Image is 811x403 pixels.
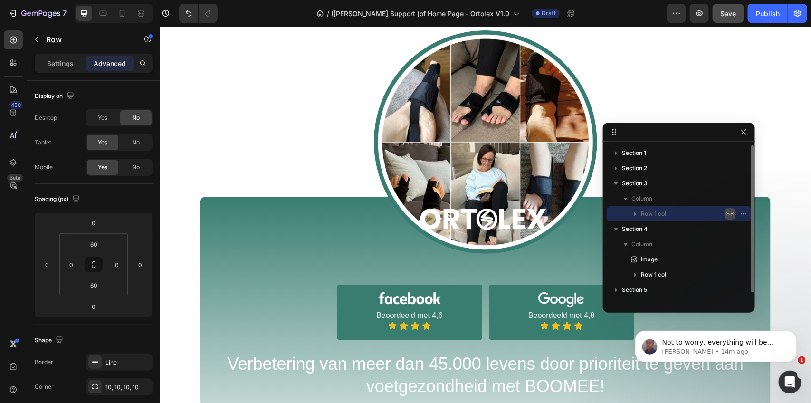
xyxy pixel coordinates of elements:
span: Yes [98,138,107,147]
button: 7 [4,4,71,23]
span: Image [641,255,658,264]
input: 0 [40,258,54,272]
div: Tablet [35,138,51,147]
input: 0px [64,258,78,272]
input: 60px [85,278,104,292]
iframe: Intercom live chat [779,371,801,393]
span: ([PERSON_NAME] Support )of Home Page - Ortolex V1.0 [331,9,509,19]
div: Spacing (px) [35,193,82,206]
div: Beta [7,174,23,182]
div: Corner [35,383,54,391]
span: No [132,163,140,172]
span: Section 2 [622,163,647,173]
span: Section 4 [622,224,648,234]
div: 450 [9,101,23,109]
iframe: Design area [160,27,811,403]
span: Draft [542,9,556,18]
input: 0 [133,258,147,272]
div: 10, 10, 10, 10 [105,383,150,392]
span: Section 6 [622,300,648,310]
div: Line [105,358,150,367]
button: Publish [748,4,788,23]
p: 7 [62,8,67,19]
span: Yes [98,163,107,172]
span: Yes [98,114,107,122]
span: Row 1 col [641,209,666,219]
div: Undo/Redo [179,4,218,23]
button: Save [713,4,744,23]
input: 0px [110,258,124,272]
div: Mobile [35,163,53,172]
p: Advanced [94,58,126,68]
input: 60px [85,237,104,251]
iframe: Intercom notifications message [621,311,811,377]
span: Section 1 [622,148,646,158]
span: No [132,114,140,122]
input: 0 [84,299,103,314]
span: Save [721,10,736,18]
p: Row [46,34,127,45]
input: 0 [84,216,103,230]
span: No [132,138,140,147]
div: Shape [35,334,65,347]
div: Border [35,358,53,366]
span: 1 [798,356,806,364]
div: Desktop [35,114,57,122]
span: Section 3 [622,179,648,188]
span: Column [631,240,652,249]
span: Column [631,194,652,203]
div: Publish [756,9,780,19]
div: Display on [35,90,76,103]
span: / [327,9,329,19]
span: Row 1 col [641,270,666,279]
p: Settings [47,58,74,68]
span: Section 5 [622,285,647,295]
